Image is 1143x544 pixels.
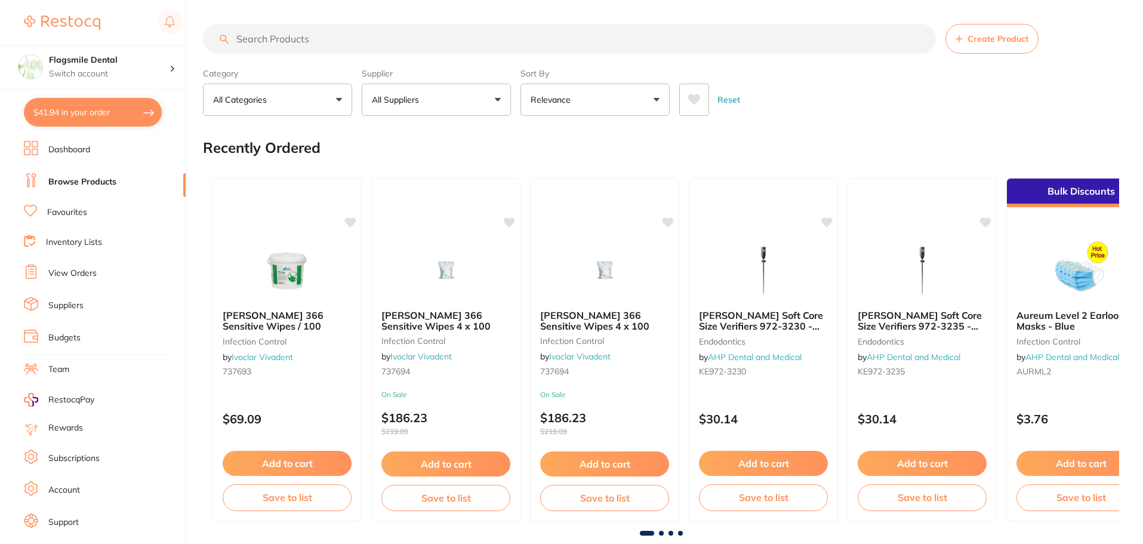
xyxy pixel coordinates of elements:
p: All Categories [213,94,272,106]
button: Save to list [699,484,828,511]
img: Aureum Level 2 Earloop Masks - Blue [1042,241,1120,300]
small: 737694 [381,367,510,376]
button: Reset [714,84,744,116]
span: by [1016,352,1119,362]
small: infection control [381,336,510,346]
img: Kerr Soft Core Size Verifiers 972-3235 - #35 - Pack of 6 [883,241,961,300]
button: $41.94 in your order [24,98,162,127]
p: $30.14 [699,412,828,426]
a: AHP Dental and Medical [708,352,802,362]
a: RestocqPay [24,393,94,407]
small: endodontics [699,337,828,346]
small: KE972-3235 [858,367,987,376]
a: Browse Products [48,176,116,188]
a: Restocq Logo [24,9,100,36]
button: Add to cart [381,451,510,477]
small: On Sale [540,391,669,399]
a: Budgets [48,332,81,344]
label: Category [203,68,352,79]
span: RestocqPay [48,394,94,406]
span: by [223,352,293,362]
p: $69.09 [223,412,352,426]
span: $219.09 [540,428,669,436]
small: endodontics [858,337,987,346]
span: by [858,352,960,362]
h2: Recently Ordered [203,140,321,156]
a: Favourites [47,207,87,219]
img: RestocqPay [24,393,38,407]
a: Ivoclar Vivadent [549,351,611,362]
label: Sort By [520,68,670,79]
p: Switch account [49,68,170,80]
span: by [699,352,802,362]
p: $186.23 [540,411,669,436]
a: AHP Dental and Medical [867,352,960,362]
label: Supplier [362,68,511,79]
button: All Suppliers [362,84,511,116]
b: Kerr Soft Core Size Verifiers 972-3235 - #35 - Pack of 6 [858,310,987,332]
a: Inventory Lists [46,236,102,248]
p: All Suppliers [372,94,424,106]
b: Durr FD 366 Sensitive Wipes 4 x 100 [381,310,510,332]
input: Search Products [203,24,936,54]
button: Save to list [381,485,510,511]
p: $30.14 [858,412,987,426]
small: KE972-3230 [699,367,828,376]
small: infection control [540,336,669,346]
a: Support [48,517,79,528]
b: Kerr Soft Core Size Verifiers 972-3230 - #30 - Pack of 6 [699,310,828,332]
small: 737693 [223,367,352,376]
button: Relevance [520,84,670,116]
button: Create Product [945,24,1039,54]
a: Rewards [48,422,83,434]
button: All Categories [203,84,352,116]
img: Kerr Soft Core Size Verifiers 972-3230 - #30 - Pack of 6 [725,241,802,300]
img: Durr FD 366 Sensitive Wipes / 100 [248,241,326,300]
a: AHP Dental and Medical [1025,352,1119,362]
p: Relevance [531,94,575,106]
b: Durr FD 366 Sensitive Wipes 4 x 100 [540,310,669,332]
a: Suppliers [48,300,84,312]
a: View Orders [48,268,97,279]
span: by [540,351,611,362]
p: $186.23 [381,411,510,436]
a: Account [48,484,80,496]
b: Durr FD 366 Sensitive Wipes / 100 [223,310,352,332]
a: Ivoclar Vivadent [390,351,452,362]
img: Durr FD 366 Sensitive Wipes 4 x 100 [566,241,643,300]
a: Subscriptions [48,453,100,465]
img: Restocq Logo [24,16,100,30]
span: Create Product [968,34,1028,44]
button: Save to list [540,485,669,511]
button: Save to list [223,484,352,511]
button: Add to cart [540,451,669,477]
h4: Flagsmile Dental [49,54,170,66]
small: 737694 [540,367,669,376]
span: $219.09 [381,428,510,436]
button: Add to cart [858,451,987,476]
small: On Sale [381,391,510,399]
a: Team [48,364,69,376]
span: by [381,351,452,362]
a: Ivoclar Vivadent [232,352,293,362]
a: Dashboard [48,144,90,156]
img: Flagsmile Dental [19,55,42,79]
img: Durr FD 366 Sensitive Wipes 4 x 100 [407,241,485,300]
button: Add to cart [699,451,828,476]
button: Save to list [858,484,987,511]
small: infection control [223,337,352,346]
button: Add to cart [223,451,352,476]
